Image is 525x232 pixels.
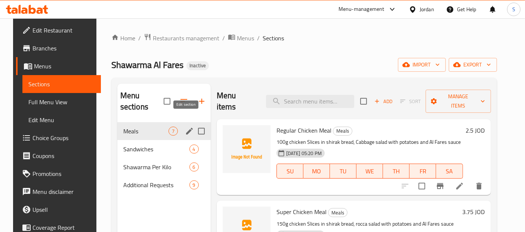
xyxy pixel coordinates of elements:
span: Meals [333,127,352,135]
a: Edit Restaurant [16,21,101,39]
button: Manage items [426,90,491,113]
a: Home [111,34,135,43]
li: / [257,34,260,43]
button: SU [277,164,303,179]
span: Full Menu View [28,98,95,106]
span: Sections [263,34,284,43]
span: Choice Groups [33,133,95,142]
li: / [138,34,141,43]
span: 6 [190,164,198,171]
span: Meals [328,208,347,217]
button: edit [184,126,195,137]
span: Shawarma Per Kilo [123,163,189,171]
span: Add item [371,96,395,107]
span: Promotions [33,169,95,178]
button: TH [383,164,410,179]
button: SA [436,164,463,179]
a: Edit menu item [455,182,464,191]
div: Menu-management [339,5,385,14]
p: 100g chicken Slices in shirak bread, Cabbage salad with potatoes and Al Fares sauce [277,137,463,147]
span: Branches [33,44,95,53]
span: Select all sections [159,93,175,109]
span: Select to update [414,178,430,194]
span: Sandwiches [123,145,189,154]
span: Inactive [186,62,209,69]
button: import [398,58,446,72]
span: Edit Menu [28,115,95,124]
a: Branches [16,39,101,57]
button: FR [410,164,436,179]
a: Promotions [16,165,101,183]
h2: Menu sections [120,90,164,112]
span: Regular Chicken Meal [277,125,331,136]
span: Add [373,97,393,106]
span: Menus [34,62,95,71]
span: Shawarma Al Fares [111,56,183,73]
span: Additional Requests [123,180,189,189]
span: Select section first [395,96,426,107]
span: Upsell [33,205,95,214]
div: items [189,145,199,154]
div: Sandwiches4 [117,140,211,158]
button: WE [356,164,383,179]
span: Restaurants management [153,34,219,43]
span: Meals [123,127,169,136]
img: Regular Chicken Meal [223,125,271,173]
span: 7 [169,128,177,135]
span: Super Chicken Meal [277,206,327,217]
span: TU [333,166,353,177]
span: SU [280,166,300,177]
span: Menus [237,34,254,43]
nav: Menu sections [117,119,211,197]
div: items [189,180,199,189]
div: items [169,127,178,136]
div: Meals [328,208,348,217]
a: Upsell [16,201,101,219]
a: Coupons [16,147,101,165]
span: S [512,5,515,13]
span: SA [439,166,460,177]
h2: Menu items [217,90,257,112]
span: Menu disclaimer [33,187,95,196]
a: Restaurants management [144,33,219,43]
div: Additional Requests9 [117,176,211,194]
li: / [222,34,225,43]
span: Manage items [432,92,485,111]
p: 150g chicken Slices in shirak bread, rocca salad with potatoes and Al Fares sauce [277,219,460,229]
div: Meals [333,127,352,136]
div: Meals7edit [117,122,211,140]
span: Coverage Report [33,223,95,232]
h6: 3.75 JOD [463,207,485,217]
span: Coupons [33,151,95,160]
span: export [455,60,491,69]
h6: 2.5 JOD [466,125,485,136]
a: Menus [16,57,101,75]
a: Edit Menu [22,111,101,129]
a: Menus [228,33,254,43]
a: Choice Groups [16,129,101,147]
a: Menu disclaimer [16,183,101,201]
a: Sections [22,75,101,93]
button: Branch-specific-item [431,177,449,195]
a: Full Menu View [22,93,101,111]
span: Edit Restaurant [33,26,95,35]
span: WE [359,166,380,177]
button: delete [470,177,488,195]
span: Sort sections [175,92,193,110]
div: Inactive [186,61,209,70]
span: Sections [28,80,95,89]
span: 9 [190,182,198,189]
button: Add [371,96,395,107]
nav: breadcrumb [111,33,497,43]
span: FR [413,166,433,177]
span: import [404,60,440,69]
button: Add section [193,92,211,110]
span: TH [386,166,407,177]
input: search [266,95,354,108]
span: [DATE] 05:20 PM [283,150,325,157]
div: items [189,163,199,171]
button: MO [303,164,330,179]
